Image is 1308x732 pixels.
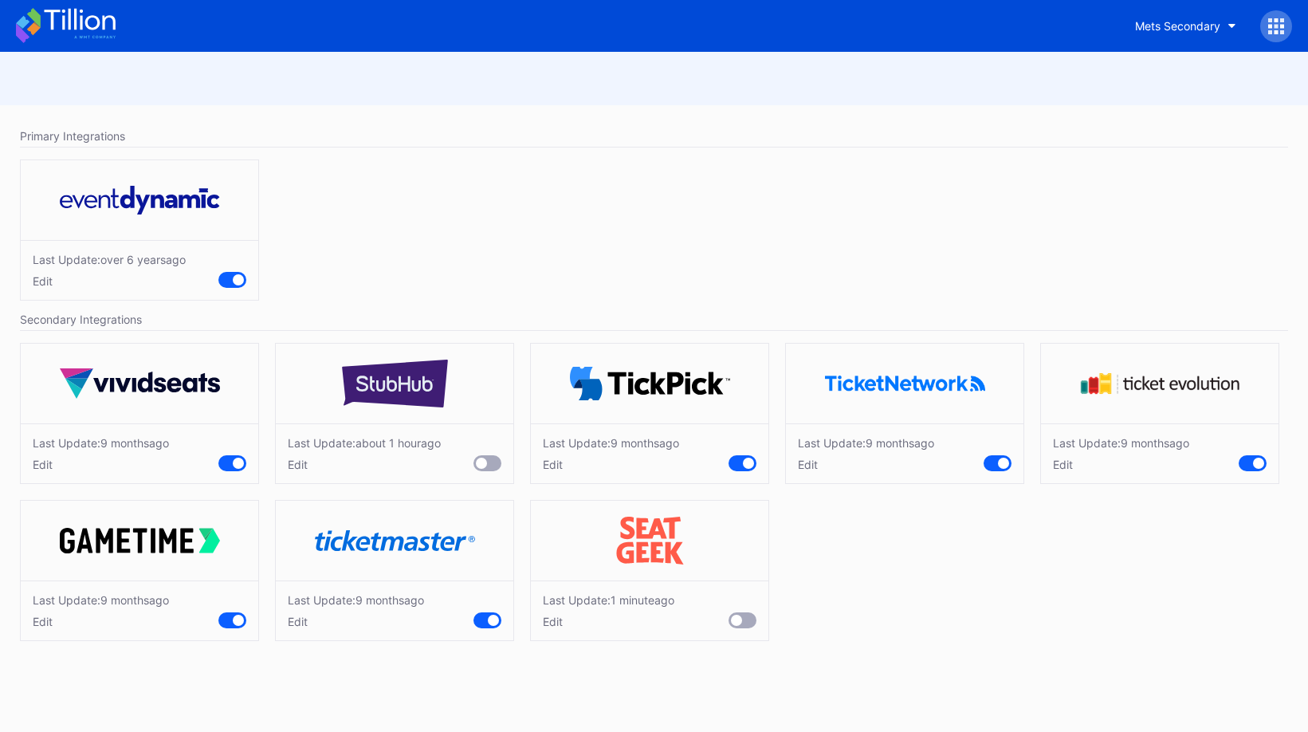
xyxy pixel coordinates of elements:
div: Edit [288,615,424,628]
div: Last Update: about 1 hour ago [288,436,441,450]
div: Last Update: 9 months ago [288,593,424,607]
div: Edit [543,615,674,628]
div: Edit [1053,458,1189,471]
div: Last Update: over 6 years ago [33,253,186,266]
button: Mets Secondary [1123,11,1248,41]
div: Last Update: 9 months ago [543,436,679,450]
img: tevo.svg [1080,372,1240,395]
img: stubHub.svg [315,360,475,407]
img: ticketmaster.svg [315,530,475,552]
img: vividSeats.svg [60,368,220,399]
div: Last Update: 1 minute ago [543,593,674,607]
div: Edit [33,458,169,471]
div: Edit [543,458,679,471]
div: Last Update: 9 months ago [33,436,169,450]
img: gametime.svg [60,528,220,553]
div: Edit [33,615,169,628]
div: Edit [288,458,441,471]
div: Edit [33,274,186,288]
div: Mets Secondary [1135,19,1220,33]
img: seatGeek.svg [570,517,730,565]
img: ticketNetwork.png [825,376,985,391]
img: eventDynamic.svg [60,186,220,214]
div: Last Update: 9 months ago [1053,436,1189,450]
div: Last Update: 9 months ago [798,436,934,450]
div: Primary Integrations [20,125,1288,148]
div: Secondary Integrations [20,309,1288,331]
img: TickPick_logo.svg [570,367,730,401]
div: Last Update: 9 months ago [33,593,169,607]
div: Edit [798,458,934,471]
